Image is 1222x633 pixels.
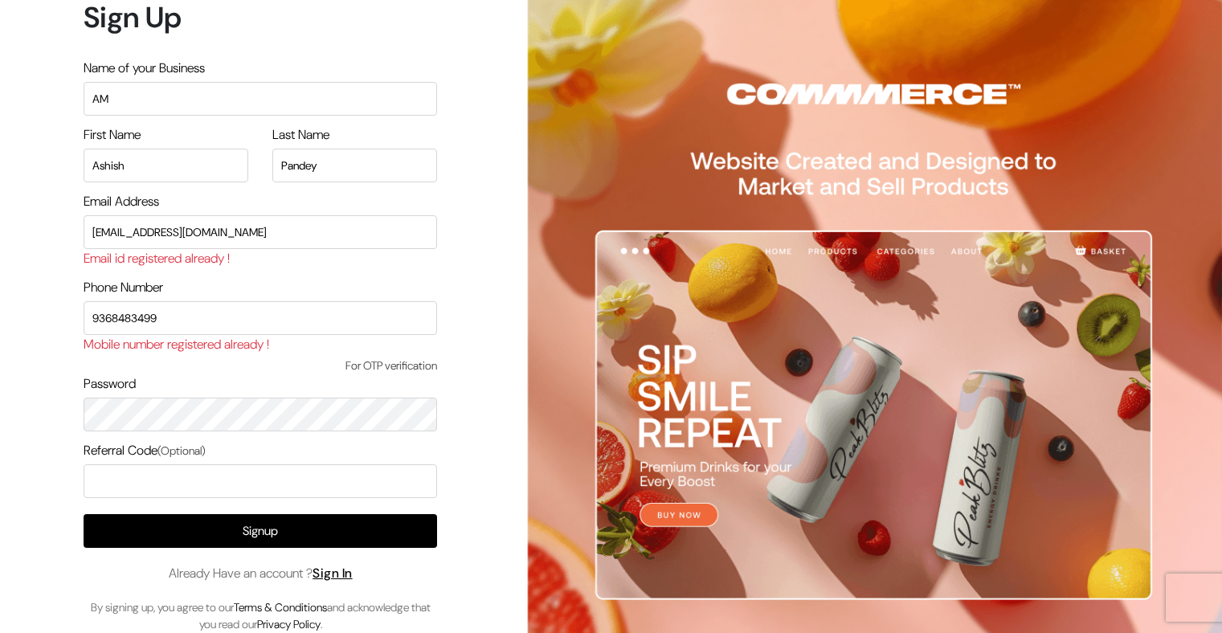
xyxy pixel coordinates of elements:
[169,564,353,583] span: Already Have an account ?
[313,565,353,582] a: Sign In
[272,125,329,145] label: Last Name
[84,335,437,354] div: Mobile number registered already !
[84,192,159,211] label: Email Address
[257,617,321,631] a: Privacy Policy
[84,125,141,145] label: First Name
[234,600,327,615] a: Terms & Conditions
[84,278,163,297] label: Phone Number
[84,59,205,78] label: Name of your Business
[84,374,136,394] label: Password
[84,514,437,548] button: Signup
[157,443,206,458] span: (Optional)
[84,441,206,460] label: Referral Code
[84,249,437,268] div: Email id registered already !
[84,357,437,374] span: For OTP verification
[84,599,437,633] p: By signing up, you agree to our and acknowledge that you read our .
